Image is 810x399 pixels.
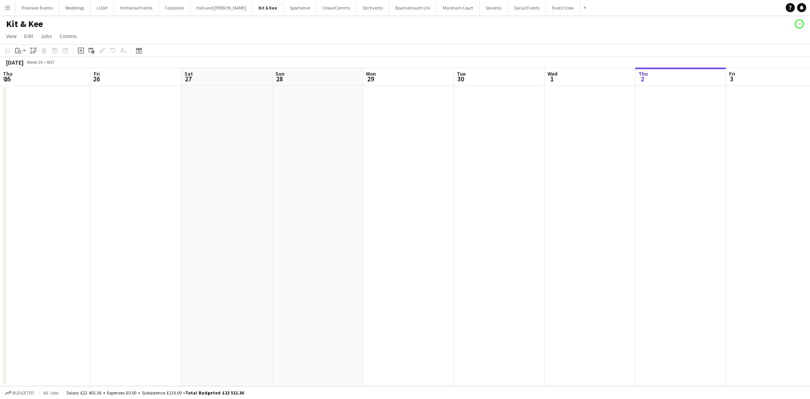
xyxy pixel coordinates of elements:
[185,390,244,396] span: Total Budgeted £22 511.36
[548,70,557,77] span: Wed
[366,70,376,77] span: Mon
[546,74,557,83] span: 1
[66,390,244,396] div: Salary £22 401.36 + Expenses £0.00 + Subsistence £110.00 =
[437,0,480,15] button: Marsham Court
[253,0,284,15] button: Kit & Kee
[47,59,55,65] div: BST
[2,74,13,83] span: 25
[4,389,35,397] button: Budgeted
[316,0,357,15] button: CrowdComms
[114,0,159,15] button: Immense Events
[389,0,437,15] button: Bournemouth Uni
[3,31,20,41] a: View
[57,31,80,41] a: Comms
[16,0,59,15] button: Provision Events
[6,33,17,40] span: View
[795,19,804,28] app-user-avatar: Event Temps
[457,70,466,77] span: Tue
[638,70,648,77] span: Thu
[456,74,466,83] span: 30
[274,74,284,83] span: 28
[25,59,44,65] span: Week 39
[93,74,100,83] span: 26
[59,0,91,15] button: Weddings
[6,59,24,66] div: [DATE]
[60,33,77,40] span: Comms
[91,0,114,15] button: LUSH
[3,70,13,77] span: Thu
[729,70,735,77] span: Fri
[6,18,43,30] h1: Kit & Kee
[357,0,389,15] button: Stir Events
[365,74,376,83] span: 29
[728,74,735,83] span: 3
[183,74,193,83] span: 27
[480,0,508,15] button: Seventa
[38,31,55,41] a: Jobs
[12,390,34,396] span: Budgeted
[159,0,190,15] button: Corporate
[94,70,100,77] span: Fri
[185,70,193,77] span: Sat
[21,31,36,41] a: Edit
[637,74,648,83] span: 2
[508,0,546,15] button: Social Events
[41,33,52,40] span: Jobs
[42,390,60,396] span: All jobs
[546,0,580,15] button: Event Crew
[24,33,33,40] span: Edit
[190,0,253,15] button: Hall and [PERSON_NAME]
[284,0,316,15] button: Sportserve
[275,70,284,77] span: Sun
